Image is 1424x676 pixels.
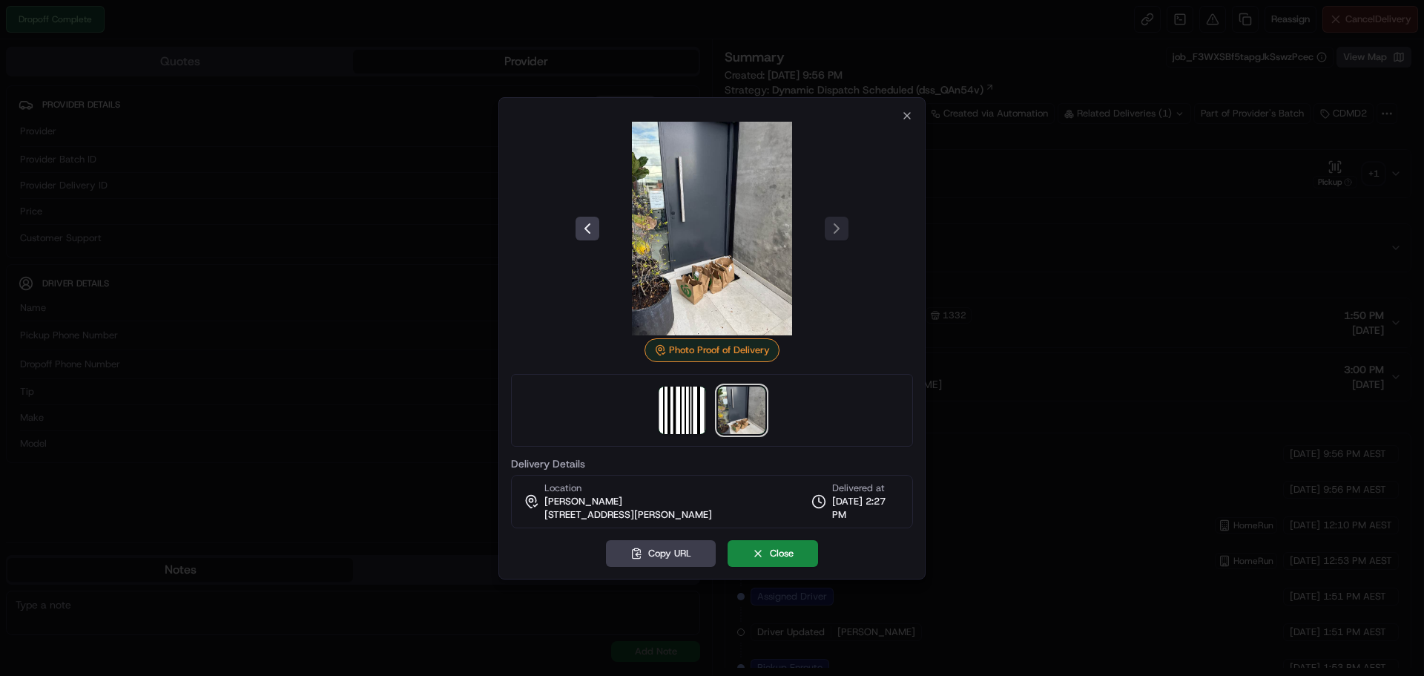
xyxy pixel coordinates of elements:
[832,495,900,522] span: [DATE] 2:27 PM
[718,387,765,434] img: photo_proof_of_delivery image
[544,482,581,495] span: Location
[605,122,819,335] img: photo_proof_of_delivery image
[606,540,716,567] button: Copy URL
[728,540,818,567] button: Close
[544,495,622,508] span: [PERSON_NAME]
[544,508,712,522] span: [STREET_ADDRESS][PERSON_NAME]
[832,482,900,495] span: Delivered at
[645,338,779,362] div: Photo Proof of Delivery
[511,459,913,469] label: Delivery Details
[659,387,706,434] img: barcode_scan_on_pickup image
